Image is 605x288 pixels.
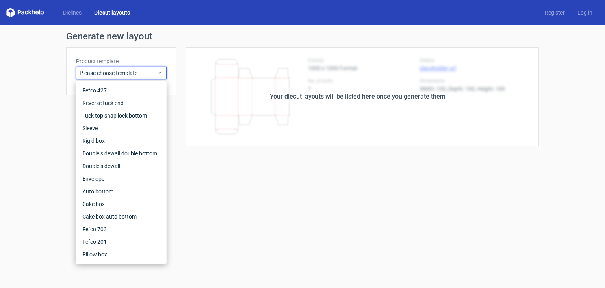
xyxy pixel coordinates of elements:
div: Cake box auto bottom [79,210,163,223]
div: Reverse tuck end [79,97,163,109]
div: Fefco 703 [79,223,163,236]
div: Envelope [79,172,163,185]
div: Double sidewall [79,160,163,172]
h1: Generate new layout [66,32,539,41]
div: Tuck top snap lock bottom [79,109,163,122]
a: Diecut layouts [88,9,136,17]
a: Log in [571,9,599,17]
a: Register [538,9,571,17]
div: Fefco 427 [79,84,163,97]
div: Double sidewall double bottom [79,147,163,160]
div: Rigid box [79,135,163,147]
div: Cake box [79,198,163,210]
div: Fefco 201 [79,236,163,248]
div: Your diecut layouts will be listed here once you generate them [270,92,445,101]
div: Pillow box [79,248,163,261]
a: Dielines [57,9,88,17]
label: Product template [76,57,167,65]
span: Please choose template [80,69,157,77]
div: Sleeve [79,122,163,135]
div: Auto bottom [79,185,163,198]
